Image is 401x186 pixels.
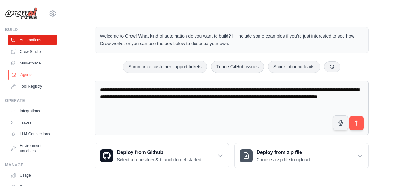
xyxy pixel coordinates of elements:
[8,81,57,92] a: Tool Registry
[268,61,320,73] button: Score inbound leads
[100,33,363,47] p: Welcome to Crew! What kind of automation do you want to build? I'll include some examples if you'...
[211,61,264,73] button: Triage GitHub issues
[117,149,203,156] h3: Deploy from Github
[5,7,37,20] img: Logo
[257,156,311,163] p: Choose a zip file to upload.
[5,98,57,103] div: Operate
[123,61,207,73] button: Summarize customer support tickets
[5,162,57,168] div: Manage
[369,155,401,186] div: Giny del xat
[257,149,311,156] h3: Deploy from zip file
[8,70,57,80] a: Agents
[8,170,57,181] a: Usage
[8,46,57,57] a: Crew Studio
[117,156,203,163] p: Select a repository & branch to get started.
[5,27,57,32] div: Build
[8,117,57,128] a: Traces
[8,106,57,116] a: Integrations
[8,58,57,68] a: Marketplace
[8,35,57,45] a: Automations
[369,155,401,186] iframe: Chat Widget
[8,141,57,156] a: Environment Variables
[8,129,57,139] a: LLM Connections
